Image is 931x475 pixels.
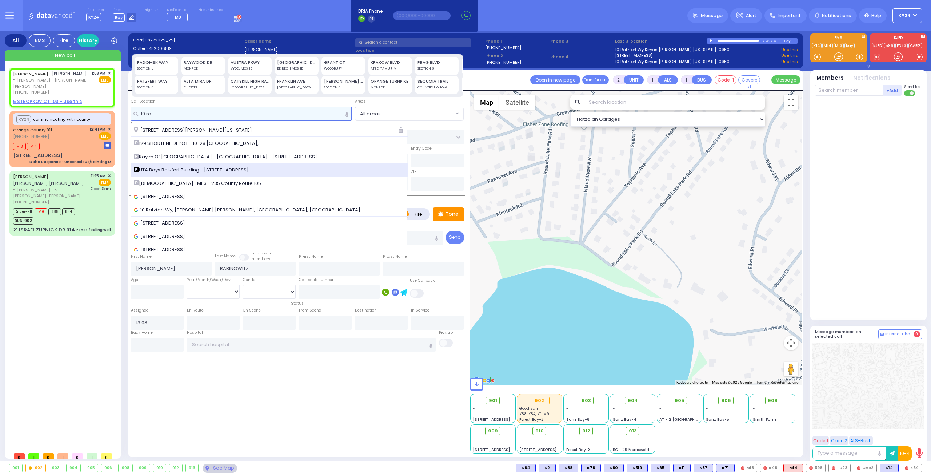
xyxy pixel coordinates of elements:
[806,464,826,472] div: 596
[582,427,590,435] span: 912
[853,74,891,82] button: Notifications
[29,11,77,20] img: Logo
[716,464,735,472] div: BLS
[810,36,867,41] label: EMS
[371,78,409,84] div: ORANGE TURNPIKE
[215,253,236,259] label: Last Name
[48,208,61,215] span: K88
[393,11,451,20] input: (000)000-00000
[694,464,713,472] div: BLS
[613,406,615,411] span: -
[566,411,568,417] span: -
[746,12,756,19] span: Alert
[324,78,363,84] div: [PERSON_NAME] DR
[489,397,497,404] span: 901
[52,71,87,77] span: [PERSON_NAME]
[13,199,49,205] span: [PHONE_NUMBER]
[134,234,138,239] img: google_icon.svg
[659,417,713,422] span: AT - 2 [GEOGRAPHIC_DATA]
[355,99,366,104] label: Areas
[101,464,115,472] div: 906
[446,231,464,244] button: Send
[692,75,712,84] button: BUS
[408,210,429,219] label: Fire
[13,89,49,95] span: [PHONE_NUMBER]
[871,12,881,19] span: Help
[184,59,223,66] div: RAYWOOD DR
[615,38,707,44] label: Last 3 location
[84,464,98,472] div: 905
[198,8,225,12] label: Fire units on call
[101,453,112,459] span: 0
[439,330,453,336] label: Pick up
[134,206,363,214] span: 10 Ratzfert Wy, [PERSON_NAME] [PERSON_NAME], [GEOGRAPHIC_DATA], [GEOGRAPHIC_DATA]
[231,59,269,66] div: AUSTRA PKWY
[763,37,769,45] div: 0:00
[884,43,895,48] a: 596
[857,466,860,470] img: red-radio-icon.svg
[131,330,153,336] label: Back Home
[716,464,735,472] div: K71
[673,464,691,472] div: K11
[411,146,432,151] label: Entry Code
[277,59,316,66] div: [GEOGRAPHIC_DATA]
[473,411,475,417] span: -
[324,85,363,90] div: SECTION 4
[781,52,798,59] a: Use this
[134,208,138,212] img: google_icon.svg
[91,186,111,191] span: Good Sam
[905,466,908,470] img: red-radio-icon.svg
[5,34,27,47] div: All
[615,47,730,53] a: 10 Ratzfert Wy Kiryas [PERSON_NAME] [US_STATE] 10950
[131,277,138,283] label: Age
[277,78,316,84] div: FRANKLIN AVE
[701,12,723,19] span: Message
[113,13,125,22] span: Bay
[768,397,778,404] span: 908
[299,277,333,283] label: Call back number
[77,34,99,47] a: History
[706,411,708,417] span: -
[812,436,829,445] button: Code 1
[613,417,636,422] span: Sanz Bay-4
[91,173,105,179] span: 11:15 AM
[530,75,580,84] a: Open in new page
[104,142,111,149] img: message-box.svg
[13,187,88,199] span: ר' [PERSON_NAME] - ר' [PERSON_NAME] [PERSON_NAME]
[133,45,242,52] label: Caller:
[582,75,609,84] button: Transfer call
[411,169,416,175] label: ZIP
[624,75,644,84] button: UNIT
[277,85,316,90] div: [GEOGRAPHIC_DATA]
[355,38,471,47] input: Search a contact
[783,464,803,472] div: M14
[658,75,678,84] button: ALS
[519,406,539,411] span: Good Sam
[872,43,883,48] a: KJFD
[473,417,510,422] span: [STREET_ADDRESS]
[627,464,648,472] div: BLS
[834,43,844,48] a: M13
[822,12,851,19] span: Notifications
[108,126,111,132] span: ✕
[898,12,911,19] span: KY24
[613,436,615,442] span: -
[136,464,150,472] div: 909
[119,464,132,472] div: 908
[134,248,138,252] img: google_icon.svg
[878,329,922,339] button: Internal Chat 0
[184,85,223,90] div: CHESTER
[895,43,908,48] a: FD23
[741,466,744,470] img: red-radio-icon.svg
[550,54,613,60] span: Phone 4
[880,464,899,472] div: K14
[539,464,556,472] div: K2
[883,85,902,96] button: +Add
[49,464,63,472] div: 903
[35,208,47,215] span: M9
[694,464,713,472] div: K87
[167,8,190,12] label: Medic on call
[175,14,181,20] span: M9
[417,59,456,66] div: PRAG BLVD
[584,95,766,110] input: Search location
